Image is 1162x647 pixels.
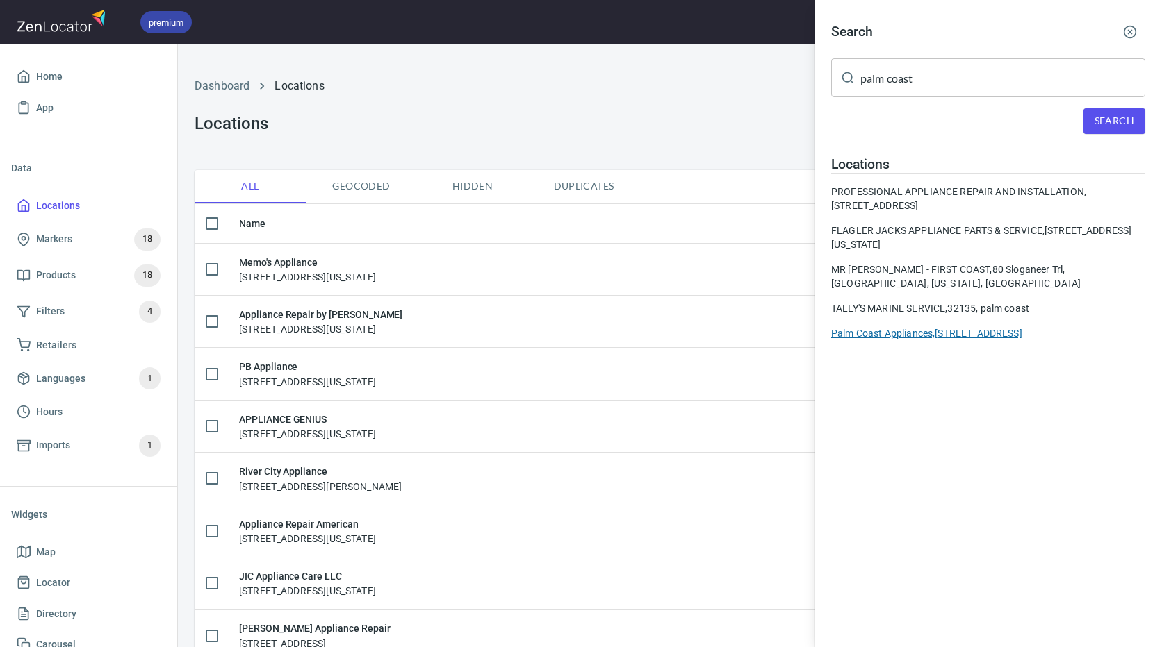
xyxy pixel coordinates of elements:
[1083,108,1145,134] button: Search
[831,326,1145,340] div: Palm Coast Appliances, [STREET_ADDRESS]
[831,224,1145,251] a: FLAGLER JACKS APPLIANCE PARTS & SERVICE,[STREET_ADDRESS][US_STATE]
[831,156,1145,173] h4: Locations
[831,24,873,40] h4: Search
[831,301,1145,315] a: TALLY'S MARINE SERVICE,32135, palm coast
[831,326,1145,340] a: Palm Coast Appliances,[STREET_ADDRESS]
[831,185,1145,212] div: PROFESSIONAL APPLIANCE REPAIR AND INSTALLATION, [STREET_ADDRESS]
[831,262,1145,290] a: MR [PERSON_NAME] - FIRST COAST,80 Sloganeer Trl, [GEOGRAPHIC_DATA], [US_STATE], [GEOGRAPHIC_DATA]
[860,58,1145,97] input: Search for locations, markers or anything you want
[1095,112,1134,130] span: Search
[831,301,1145,315] div: TALLY'S MARINE SERVICE, 32135, palm coast
[831,262,1145,290] div: MR [PERSON_NAME] - FIRST COAST, 80 Sloganeer Trl, [GEOGRAPHIC_DATA], [US_STATE], [GEOGRAPHIC_DATA]
[831,224,1145,251] div: FLAGLER JACKS APPLIANCE PARTS & SERVICE, [STREET_ADDRESS][US_STATE]
[831,185,1145,212] a: PROFESSIONAL APPLIANCE REPAIR AND INSTALLATION,[STREET_ADDRESS]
